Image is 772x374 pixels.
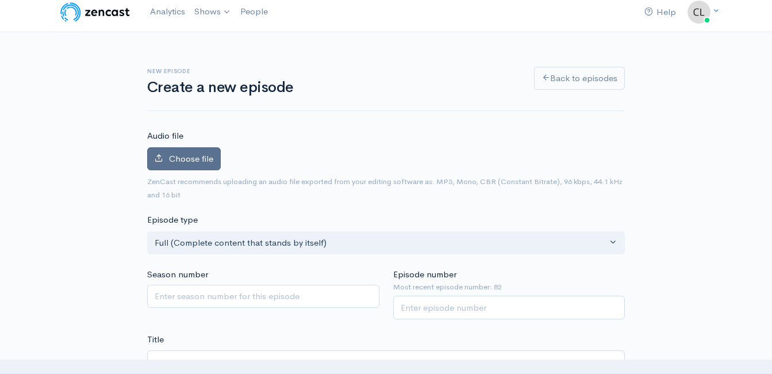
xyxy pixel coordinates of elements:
[169,153,213,164] span: Choose file
[393,281,625,293] small: Most recent episode number: 82
[147,79,520,96] h1: Create a new episode
[147,68,520,74] h6: New episode
[147,268,208,281] label: Season number
[393,296,625,319] input: Enter episode number
[147,231,625,255] button: Full (Complete content that stands by itself)
[393,268,456,281] label: Episode number
[59,1,132,24] img: ZenCast Logo
[147,177,623,200] small: ZenCast recommends uploading an audio file exported from your editing software as: MP3, Mono, CBR...
[147,350,625,374] input: What is the episode's title?
[155,236,607,250] div: Full (Complete content that stands by itself)
[147,285,379,308] input: Enter season number for this episode
[147,213,198,227] label: Episode type
[147,333,164,346] label: Title
[147,129,183,143] label: Audio file
[534,67,625,90] a: Back to episodes
[687,1,710,24] img: ...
